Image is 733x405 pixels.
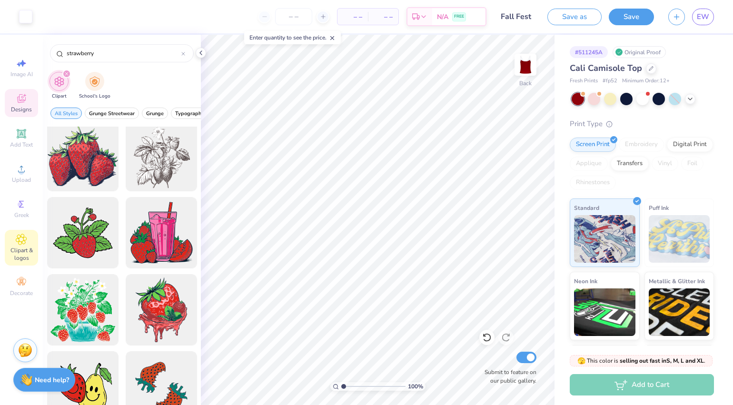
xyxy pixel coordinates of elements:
[408,382,423,391] span: 100 %
[14,211,29,219] span: Greek
[12,176,31,184] span: Upload
[697,11,709,22] span: EW
[613,46,666,58] div: Original Proof
[50,108,82,119] button: filter button
[479,368,536,385] label: Submit to feature on our public gallery.
[343,12,362,22] span: – –
[85,108,139,119] button: filter button
[519,79,532,88] div: Back
[79,93,110,100] span: School's Logo
[574,203,599,213] span: Standard
[171,108,208,119] button: filter button
[692,9,714,25] a: EW
[681,157,703,171] div: Foil
[622,77,670,85] span: Minimum Order: 12 +
[55,110,78,117] span: All Styles
[52,93,67,100] span: Clipart
[570,77,598,85] span: Fresh Prints
[649,288,710,336] img: Metallic & Glitter Ink
[66,49,181,58] input: Try "Stars"
[570,119,714,129] div: Print Type
[574,276,597,286] span: Neon Ink
[516,55,535,74] img: Back
[609,9,654,25] button: Save
[570,176,616,190] div: Rhinestones
[89,110,135,117] span: Grunge Streetwear
[494,7,540,26] input: Untitled Design
[574,288,635,336] img: Neon Ink
[79,72,110,100] button: filter button
[54,76,65,87] img: Clipart Image
[619,138,664,152] div: Embroidery
[574,215,635,263] img: Standard
[570,46,608,58] div: # 511245A
[79,72,110,100] div: filter for School's Logo
[374,12,393,22] span: – –
[454,13,464,20] span: FREE
[50,72,69,100] button: filter button
[50,72,69,100] div: filter for Clipart
[275,8,312,25] input: – –
[10,70,33,78] span: Image AI
[175,110,204,117] span: Typography
[570,62,642,74] span: Cali Camisole Top
[649,276,705,286] span: Metallic & Glitter Ink
[611,157,649,171] div: Transfers
[649,215,710,263] img: Puff Ink
[547,9,602,25] button: Save as
[603,77,617,85] span: # fp52
[244,31,341,44] div: Enter quantity to see the price.
[10,141,33,148] span: Add Text
[620,357,704,365] strong: selling out fast in S, M, L and XL
[667,138,713,152] div: Digital Print
[577,356,705,365] span: This color is .
[89,76,100,87] img: School's Logo Image
[437,12,448,22] span: N/A
[652,157,678,171] div: Vinyl
[11,106,32,113] span: Designs
[10,289,33,297] span: Decorate
[570,138,616,152] div: Screen Print
[5,247,38,262] span: Clipart & logos
[146,110,164,117] span: Grunge
[142,108,168,119] button: filter button
[570,157,608,171] div: Applique
[577,356,585,365] span: 🫣
[649,203,669,213] span: Puff Ink
[35,375,69,385] strong: Need help?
